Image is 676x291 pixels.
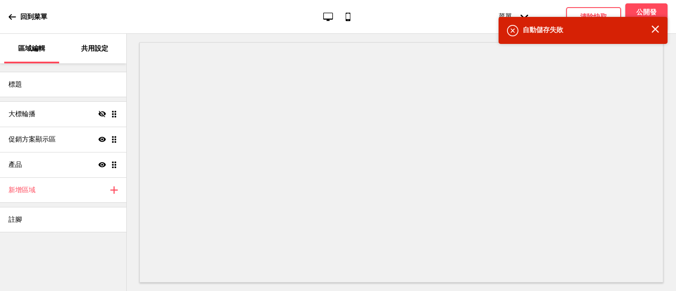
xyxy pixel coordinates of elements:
[523,25,651,35] h4: 自動儲存失敗
[18,44,45,53] p: 區域編輯
[8,215,22,224] h4: 註腳
[8,109,35,119] h4: 大標輪播
[8,160,22,169] h4: 產品
[8,80,22,89] h4: 標題
[81,44,108,53] p: 共用設定
[634,8,659,26] h4: 公開發佈
[625,3,668,30] button: 公開發佈
[580,12,607,22] h4: 清除快取
[8,135,56,144] h4: 促銷方案顯示區
[20,12,47,22] p: 回到菜單
[8,185,35,195] h4: 新增區域
[490,4,537,30] div: 菜單
[8,5,47,28] a: 回到菜單
[566,7,621,27] button: 清除快取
